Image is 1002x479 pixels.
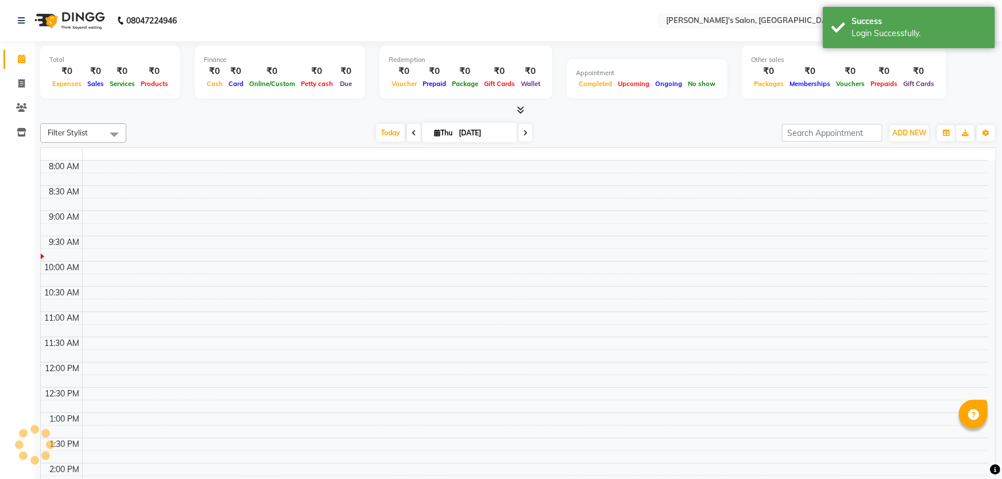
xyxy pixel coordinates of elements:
[518,65,543,78] div: ₹0
[833,80,868,88] span: Vouchers
[615,80,652,88] span: Upcoming
[576,80,615,88] span: Completed
[389,65,420,78] div: ₹0
[420,80,449,88] span: Prepaid
[576,68,718,78] div: Appointment
[889,125,929,141] button: ADD NEW
[900,65,937,78] div: ₹0
[42,287,82,299] div: 10:30 AM
[246,65,298,78] div: ₹0
[43,363,82,375] div: 12:00 PM
[246,80,298,88] span: Online/Custom
[892,128,926,137] span: ADD NEW
[868,80,900,88] span: Prepaids
[481,80,518,88] span: Gift Cards
[420,65,449,78] div: ₹0
[868,65,900,78] div: ₹0
[107,65,138,78] div: ₹0
[138,65,171,78] div: ₹0
[226,80,246,88] span: Card
[336,65,356,78] div: ₹0
[42,262,82,274] div: 10:00 AM
[204,55,356,65] div: Finance
[126,5,177,37] b: 08047224946
[42,312,82,324] div: 11:00 AM
[49,80,84,88] span: Expenses
[449,80,481,88] span: Package
[431,128,455,137] span: Thu
[852,15,986,28] div: Success
[226,65,246,78] div: ₹0
[751,80,787,88] span: Packages
[900,80,937,88] span: Gift Cards
[787,80,833,88] span: Memberships
[42,337,82,349] div: 11:30 AM
[481,65,518,78] div: ₹0
[298,65,336,78] div: ₹0
[751,55,937,65] div: Other sales
[782,124,883,142] input: Search Appointment
[652,80,685,88] span: Ongoing
[49,55,171,65] div: Total
[43,388,82,400] div: 12:30 PM
[376,124,405,142] span: Today
[84,80,107,88] span: Sales
[204,80,226,88] span: Cash
[751,65,787,78] div: ₹0
[685,80,718,88] span: No show
[389,80,420,88] span: Voucher
[298,80,336,88] span: Petty cash
[48,413,82,425] div: 1:00 PM
[833,65,868,78] div: ₹0
[47,211,82,223] div: 9:00 AM
[48,128,88,137] span: Filter Stylist
[138,80,171,88] span: Products
[449,65,481,78] div: ₹0
[518,80,543,88] span: Wallet
[47,236,82,248] div: 9:30 AM
[787,65,833,78] div: ₹0
[47,161,82,173] div: 8:00 AM
[204,65,226,78] div: ₹0
[49,65,84,78] div: ₹0
[48,464,82,476] div: 2:00 PM
[107,80,138,88] span: Services
[455,124,513,142] input: 2025-09-04
[29,5,108,37] img: logo
[389,55,543,65] div: Redemption
[852,28,986,40] div: Login Successfully.
[47,186,82,198] div: 8:30 AM
[84,65,107,78] div: ₹0
[48,438,82,450] div: 1:30 PM
[337,80,355,88] span: Due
